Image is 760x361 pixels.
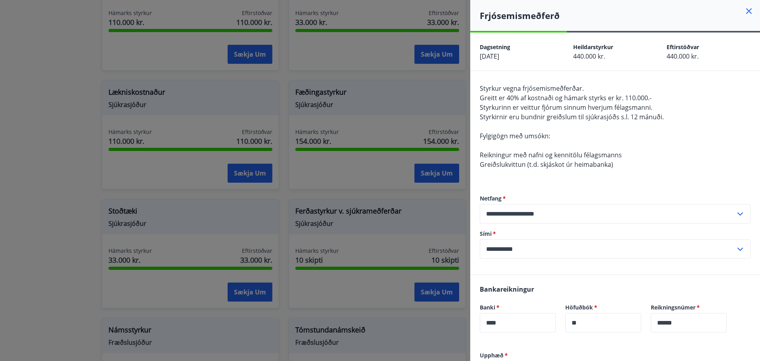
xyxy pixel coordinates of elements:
[480,351,750,359] label: Upphæð
[480,103,652,112] span: Styrkurinn er veittur fjórum sinnum hverjum félagsmanni.
[651,304,727,311] label: Reikningsnúmer
[480,285,534,294] span: Bankareikningur
[565,304,641,311] label: Höfuðbók
[480,84,584,93] span: Styrkur vegna frjósemismeðferðar.
[573,52,605,61] span: 440.000 kr.
[480,132,550,140] span: Fylgigögn með umsókn:
[480,151,622,159] span: Reikningur með nafni og kennitölu félagsmanns
[573,43,613,51] span: Heildarstyrkur
[480,230,750,238] label: Sími
[480,52,499,61] span: [DATE]
[480,160,613,169] span: Greiðslukvittun (t.d. skjáskot úr heimabanka)
[667,43,699,51] span: Eftirstöðvar
[480,94,652,102] span: Greitt er 40% af kostnaði og hámark styrks er kr. 110.000.-
[480,113,664,121] span: Styrkirnir eru bundnir greiðslum til sjúkrasjóðs s.l. 12 mánuði.
[480,43,510,51] span: Dagsetning
[480,195,750,202] label: Netfang
[480,10,760,21] h4: Frjósemismeðferð
[667,52,699,61] span: 440.000 kr.
[480,304,556,311] label: Banki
